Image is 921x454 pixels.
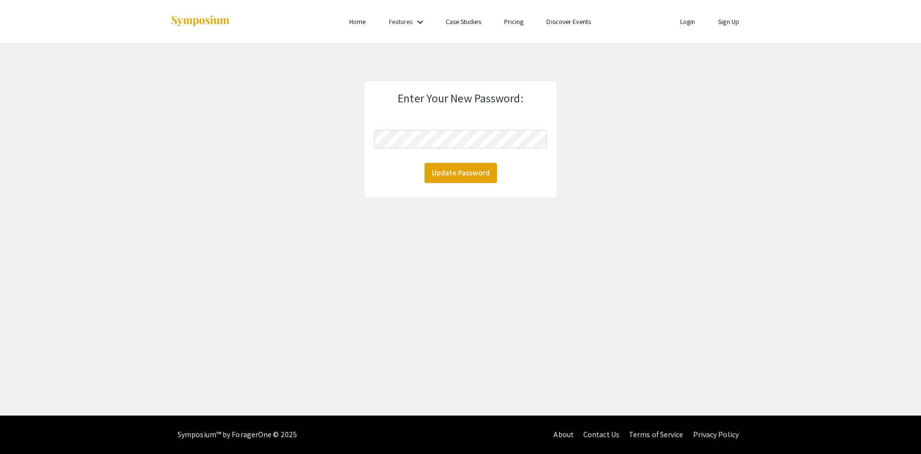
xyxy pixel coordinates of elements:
a: Case Studies [446,17,481,26]
a: Home [349,17,366,26]
a: Pricing [504,17,524,26]
a: Discover Events [546,17,591,26]
a: Login [680,17,696,26]
button: Update Password [425,163,497,183]
a: About [554,429,574,440]
iframe: Chat [880,411,914,447]
a: Terms of Service [629,429,684,440]
div: Symposium™ by ForagerOne © 2025 [177,416,297,454]
a: Contact Us [583,429,619,440]
img: Symposium by ForagerOne [170,15,230,28]
mat-icon: Expand Features list [414,16,426,28]
a: Features [389,17,413,26]
a: Sign Up [718,17,739,26]
h4: Enter Your New Password: [398,91,523,105]
a: Privacy Policy [693,429,739,440]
